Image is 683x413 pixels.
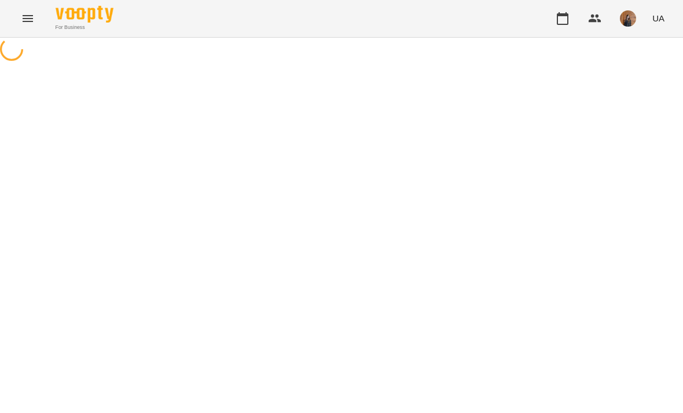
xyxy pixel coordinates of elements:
[648,8,669,29] button: UA
[56,6,113,23] img: Voopty Logo
[56,24,113,31] span: For Business
[652,12,664,24] span: UA
[14,5,42,32] button: Menu
[620,10,636,27] img: 40e98ae57a22f8772c2bdbf2d9b59001.jpeg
